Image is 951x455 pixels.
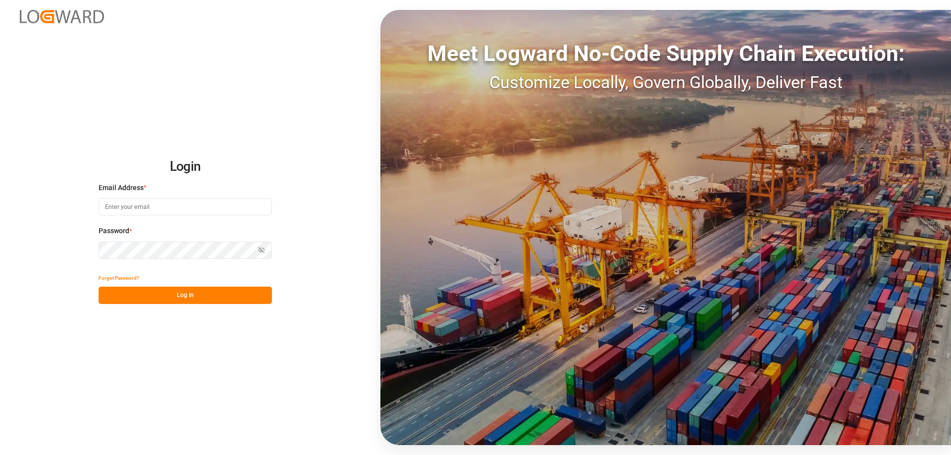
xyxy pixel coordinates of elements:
[99,151,272,183] h2: Login
[99,269,139,287] button: Forgot Password?
[99,198,272,215] input: Enter your email
[99,287,272,304] button: Log In
[380,70,951,95] div: Customize Locally, Govern Globally, Deliver Fast
[99,183,144,193] span: Email Address
[380,37,951,70] div: Meet Logward No-Code Supply Chain Execution:
[99,226,129,236] span: Password
[20,10,104,23] img: Logward_new_orange.png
